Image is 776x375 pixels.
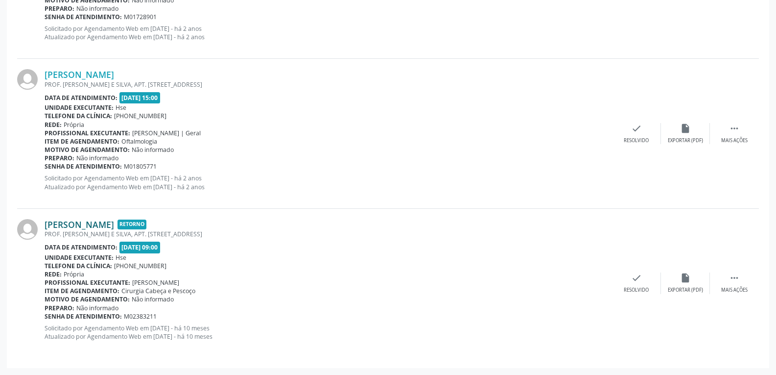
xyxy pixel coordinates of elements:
[121,137,157,146] span: Oftalmologia
[114,262,166,270] span: [PHONE_NUMBER]
[119,92,161,103] span: [DATE] 15:00
[45,129,130,137] b: Profissional executante:
[45,295,130,303] b: Motivo de agendamento:
[45,230,612,238] div: PROF. [PERSON_NAME] E SILVA, APT. [STREET_ADDRESS]
[45,4,74,13] b: Preparo:
[45,262,112,270] b: Telefone da clínica:
[721,137,748,144] div: Mais ações
[45,146,130,154] b: Motivo de agendamento:
[45,69,114,80] a: [PERSON_NAME]
[624,287,649,294] div: Resolvido
[76,304,118,312] span: Não informado
[124,162,157,171] span: M01805771
[45,304,74,312] b: Preparo:
[45,253,114,262] b: Unidade executante:
[76,4,118,13] span: Não informado
[132,129,201,137] span: [PERSON_NAME] | Geral
[76,154,118,162] span: Não informado
[45,103,114,112] b: Unidade executante:
[121,287,195,295] span: Cirurgia Cabeça e Pescoço
[116,253,126,262] span: Hse
[45,121,62,129] b: Rede:
[680,273,691,283] i: insert_drive_file
[721,287,748,294] div: Mais ações
[45,270,62,278] b: Rede:
[45,312,122,321] b: Senha de atendimento:
[45,94,118,102] b: Data de atendimento:
[124,13,157,21] span: M01728901
[132,146,174,154] span: Não informado
[119,242,161,253] span: [DATE] 09:00
[631,123,642,134] i: check
[64,121,84,129] span: Própria
[45,13,122,21] b: Senha de atendimento:
[45,243,118,251] b: Data de atendimento:
[668,287,703,294] div: Exportar (PDF)
[17,219,38,240] img: img
[624,137,649,144] div: Resolvido
[45,324,612,341] p: Solicitado por Agendamento Web em [DATE] - há 10 meses Atualizado por Agendamento Web em [DATE] -...
[64,270,84,278] span: Própria
[45,287,119,295] b: Item de agendamento:
[124,312,157,321] span: M02383211
[45,25,612,41] p: Solicitado por Agendamento Web em [DATE] - há 2 anos Atualizado por Agendamento Web em [DATE] - h...
[45,278,130,287] b: Profissional executante:
[680,123,691,134] i: insert_drive_file
[45,137,119,146] b: Item de agendamento:
[729,123,740,134] i: 
[45,174,612,191] p: Solicitado por Agendamento Web em [DATE] - há 2 anos Atualizado por Agendamento Web em [DATE] - h...
[45,162,122,171] b: Senha de atendimento:
[729,273,740,283] i: 
[45,219,114,230] a: [PERSON_NAME]
[668,137,703,144] div: Exportar (PDF)
[17,69,38,90] img: img
[116,103,126,112] span: Hse
[114,112,166,120] span: [PHONE_NUMBER]
[45,80,612,89] div: PROF. [PERSON_NAME] E SILVA, APT. [STREET_ADDRESS]
[45,154,74,162] b: Preparo:
[132,278,179,287] span: [PERSON_NAME]
[132,295,174,303] span: Não informado
[45,112,112,120] b: Telefone da clínica:
[118,220,146,230] span: Retorno
[631,273,642,283] i: check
